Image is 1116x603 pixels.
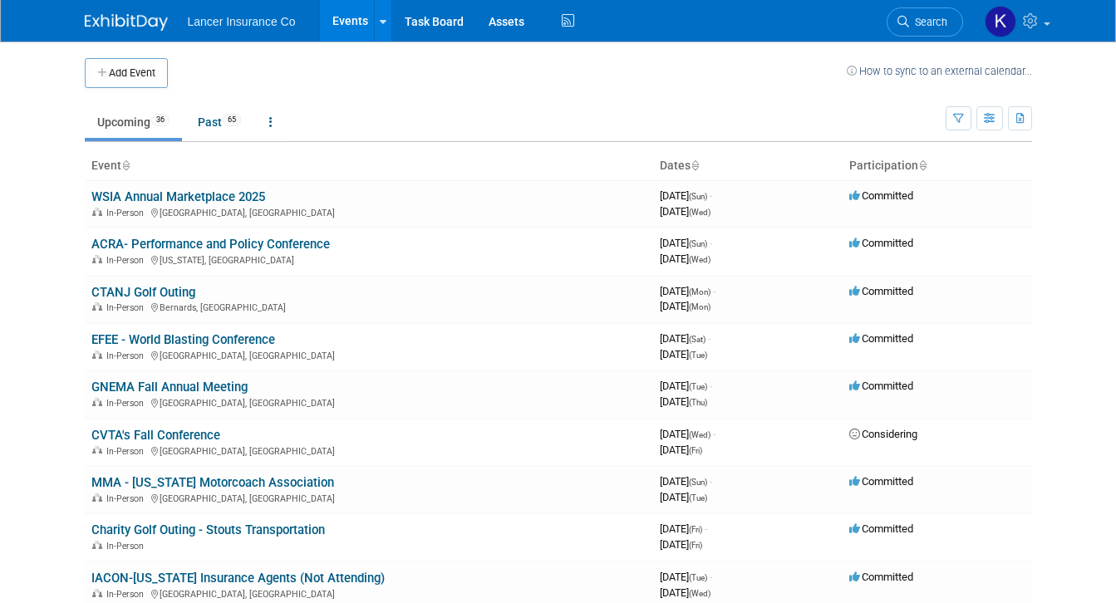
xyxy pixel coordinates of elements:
span: (Wed) [689,430,710,439]
span: - [713,285,715,297]
span: (Sun) [689,239,707,248]
a: Charity Golf Outing - Stouts Transportation [91,522,325,537]
span: 65 [223,114,241,126]
span: [DATE] [660,348,707,360]
span: - [708,332,710,345]
span: - [713,428,715,440]
th: Event [85,152,653,180]
img: In-Person Event [92,398,102,406]
a: MMA - [US_STATE] Motorcoach Association [91,475,334,490]
button: Add Event [85,58,168,88]
span: Committed [849,475,913,488]
span: [DATE] [660,491,707,503]
a: Search [887,7,963,37]
span: (Mon) [689,287,710,297]
th: Dates [653,152,843,180]
div: [GEOGRAPHIC_DATA], [GEOGRAPHIC_DATA] [91,205,646,218]
span: Committed [849,189,913,202]
img: In-Person Event [92,541,102,549]
span: [DATE] [660,395,707,408]
span: (Tue) [689,573,707,582]
a: Past65 [185,106,253,138]
span: [DATE] [660,538,702,551]
img: ExhibitDay [85,14,168,31]
span: (Tue) [689,493,707,502]
span: (Fri) [689,446,702,455]
a: GNEMA Fall Annual Meeting [91,380,248,395]
span: 36 [151,114,170,126]
span: In-Person [106,446,149,457]
span: [DATE] [660,428,715,440]
span: (Sun) [689,478,707,487]
img: Kimberly Ochs [985,6,1016,37]
span: - [705,522,707,535]
span: Committed [849,237,913,249]
img: In-Person Event [92,302,102,311]
span: (Thu) [689,398,707,407]
span: (Sat) [689,335,705,344]
img: In-Person Event [92,351,102,359]
span: In-Person [106,351,149,361]
span: (Tue) [689,351,707,360]
a: How to sync to an external calendar... [847,65,1032,77]
span: In-Person [106,302,149,313]
a: ACRA- Performance and Policy Conference [91,237,330,252]
a: Sort by Start Date [691,159,699,172]
img: In-Person Event [92,446,102,454]
img: In-Person Event [92,493,102,502]
span: (Wed) [689,255,710,264]
div: Bernards, [GEOGRAPHIC_DATA] [91,300,646,313]
a: EFEE - World Blasting Conference [91,332,275,347]
span: In-Person [106,255,149,266]
span: Committed [849,522,913,535]
span: [DATE] [660,522,707,535]
span: [DATE] [660,189,712,202]
div: [GEOGRAPHIC_DATA], [GEOGRAPHIC_DATA] [91,348,646,361]
span: Committed [849,380,913,392]
a: Sort by Participation Type [918,159,927,172]
span: Committed [849,285,913,297]
span: [DATE] [660,571,712,583]
a: Sort by Event Name [121,159,130,172]
span: [DATE] [660,444,702,456]
div: [US_STATE], [GEOGRAPHIC_DATA] [91,252,646,266]
span: [DATE] [660,237,712,249]
span: Search [909,16,947,28]
span: - [710,571,712,583]
span: - [710,189,712,202]
a: IACON-[US_STATE] Insurance Agents (Not Attending) [91,571,385,586]
th: Participation [843,152,1032,180]
span: (Wed) [689,208,710,217]
a: CVTA's Fall Conference [91,428,220,443]
span: [DATE] [660,586,710,599]
span: [DATE] [660,300,710,312]
span: In-Person [106,541,149,552]
img: In-Person Event [92,208,102,216]
span: [DATE] [660,475,712,488]
a: CTANJ Golf Outing [91,285,195,300]
a: WSIA Annual Marketplace 2025 [91,189,265,204]
span: [DATE] [660,252,710,265]
span: [DATE] [660,285,715,297]
span: In-Person [106,493,149,504]
span: [DATE] [660,380,712,392]
div: [GEOGRAPHIC_DATA], [GEOGRAPHIC_DATA] [91,395,646,409]
span: (Mon) [689,302,710,311]
span: - [710,380,712,392]
span: In-Person [106,589,149,600]
div: [GEOGRAPHIC_DATA], [GEOGRAPHIC_DATA] [91,491,646,504]
span: Committed [849,332,913,345]
span: (Wed) [689,589,710,598]
span: - [710,475,712,488]
div: [GEOGRAPHIC_DATA], [GEOGRAPHIC_DATA] [91,586,646,600]
span: - [710,237,712,249]
img: In-Person Event [92,589,102,597]
span: In-Person [106,398,149,409]
a: Upcoming36 [85,106,182,138]
span: [DATE] [660,205,710,218]
span: (Sun) [689,192,707,201]
span: Lancer Insurance Co [188,15,296,28]
span: (Fri) [689,525,702,534]
span: Considering [849,428,917,440]
img: In-Person Event [92,255,102,263]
